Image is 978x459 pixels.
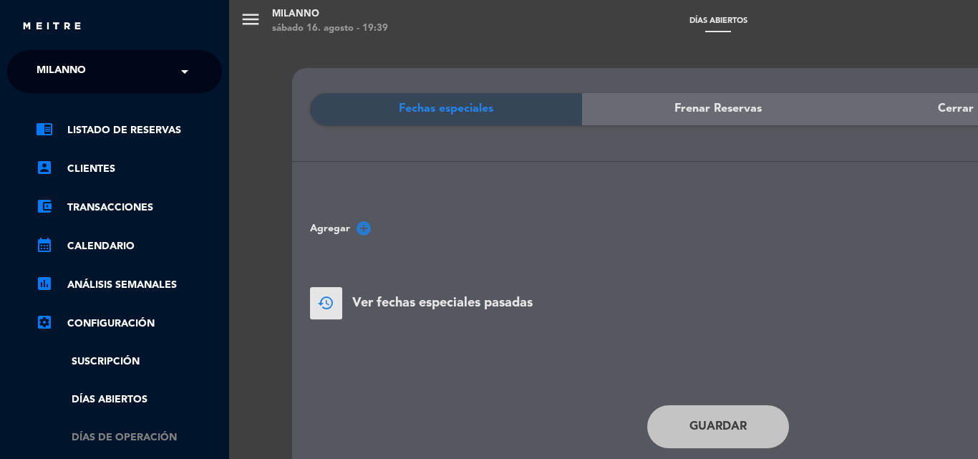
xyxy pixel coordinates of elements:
[36,120,53,137] i: chrome_reader_mode
[36,354,222,370] a: Suscripción
[36,275,53,292] i: assessment
[36,159,53,176] i: account_box
[36,160,222,178] a: account_boxClientes
[36,276,222,294] a: assessmentANÁLISIS SEMANALES
[36,238,222,255] a: calendar_monthCalendario
[36,198,53,215] i: account_balance_wallet
[36,122,222,139] a: chrome_reader_modeListado de Reservas
[36,314,53,331] i: settings_applications
[36,392,222,408] a: Días abiertos
[21,21,82,32] img: MEITRE
[36,199,222,216] a: account_balance_walletTransacciones
[36,430,222,446] a: Días de Operación
[36,315,222,332] a: Configuración
[36,236,53,253] i: calendar_month
[37,57,86,87] span: Milanno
